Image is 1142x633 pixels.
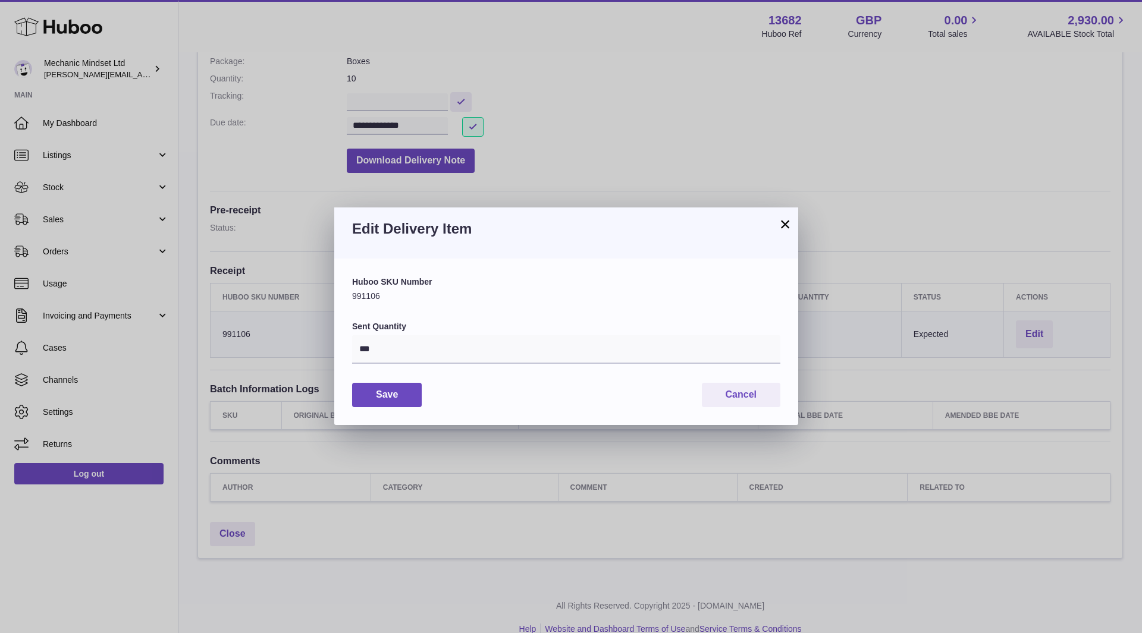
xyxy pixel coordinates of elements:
[352,276,780,288] label: Huboo SKU Number
[352,276,780,302] div: 991106
[352,383,422,407] button: Save
[352,321,780,332] label: Sent Quantity
[352,219,780,238] h3: Edit Delivery Item
[778,217,792,231] button: ×
[702,383,780,407] button: Cancel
